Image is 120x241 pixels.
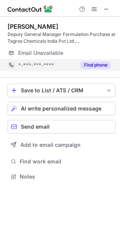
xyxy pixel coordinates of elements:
div: Save to List / ATS / CRM [21,87,102,93]
span: Find work email [20,158,112,165]
span: Notes [20,173,112,180]
span: Email Unavailable [18,50,63,56]
button: Add to email campaign [8,138,115,152]
button: Find work email [8,156,115,167]
button: Send email [8,120,115,134]
div: [PERSON_NAME] [8,23,58,30]
span: Add to email campaign [20,142,81,148]
span: Send email [21,124,50,130]
button: Reveal Button [81,61,111,69]
img: ContactOut v5.3.10 [8,5,53,14]
button: Notes [8,171,115,182]
button: AI write personalized message [8,102,115,115]
div: Deputy General Manager Formulation Purchase at Tagros Chemicals India Pvt Ltd.,[GEOGRAPHIC_DATA] [8,31,115,45]
span: AI write personalized message [21,106,101,112]
button: save-profile-one-click [8,84,115,97]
